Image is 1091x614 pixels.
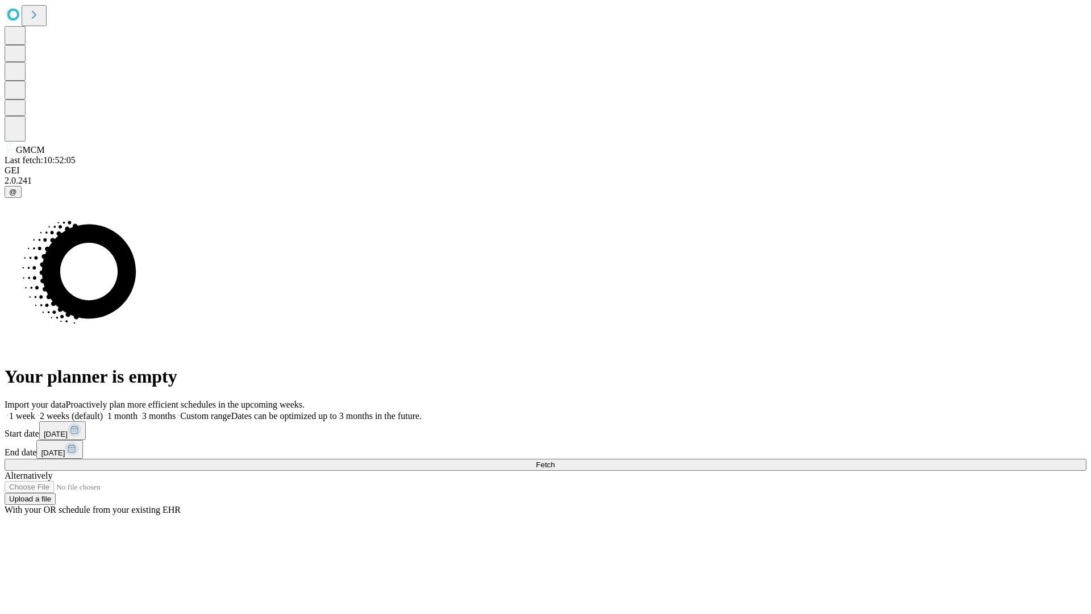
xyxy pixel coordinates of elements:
[5,165,1086,176] div: GEI
[5,155,76,165] span: Last fetch: 10:52:05
[41,449,65,457] span: [DATE]
[5,493,56,505] button: Upload a file
[16,145,45,155] span: GMCM
[142,411,176,421] span: 3 months
[5,440,1086,459] div: End date
[5,176,1086,186] div: 2.0.241
[536,460,555,469] span: Fetch
[9,188,17,196] span: @
[40,411,103,421] span: 2 weeks (default)
[9,411,35,421] span: 1 week
[66,400,305,409] span: Proactively plan more efficient schedules in the upcoming weeks.
[5,400,66,409] span: Import your data
[180,411,231,421] span: Custom range
[5,186,22,198] button: @
[36,440,83,459] button: [DATE]
[39,421,86,440] button: [DATE]
[5,459,1086,471] button: Fetch
[5,366,1086,387] h1: Your planner is empty
[5,471,52,480] span: Alternatively
[5,421,1086,440] div: Start date
[107,411,138,421] span: 1 month
[231,411,422,421] span: Dates can be optimized up to 3 months in the future.
[44,430,68,438] span: [DATE]
[5,505,181,515] span: With your OR schedule from your existing EHR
